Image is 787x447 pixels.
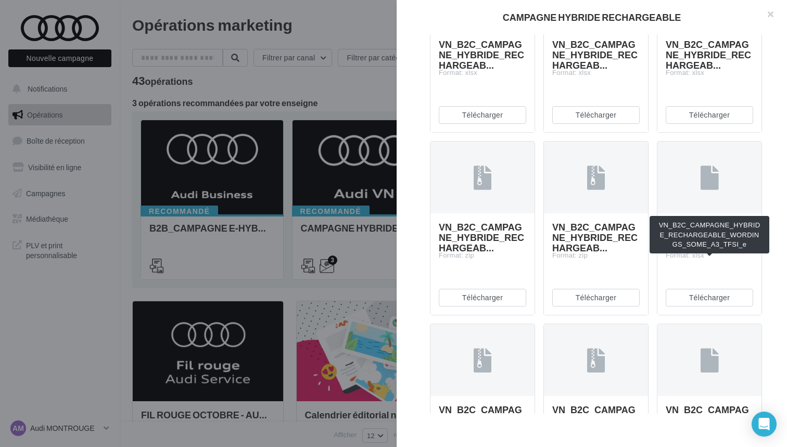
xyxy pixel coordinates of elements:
span: VN_B2C_CAMPAGNE_HYBRIDE_RECHARGEAB... [552,221,638,253]
div: VN_B2C_CAMPAGNE_HYBRIDE_RECHARGEABLE_WORDINGS_SOME_A3_TFSI_e [650,216,769,253]
div: Format: xlsx [552,68,640,78]
div: Format: xlsx [439,68,526,78]
div: Format: zip [439,251,526,260]
button: Télécharger [552,106,640,124]
button: Télécharger [666,106,753,124]
div: CAMPAGNE HYBRIDE RECHARGEABLE [413,12,770,22]
button: Télécharger [439,289,526,306]
div: Format: xlsx [666,251,753,260]
button: Télécharger [552,289,640,306]
span: VN_B2C_CAMPAGNE_HYBRIDE_RECHARGEAB... [552,404,638,436]
span: VN_B2C_CAMPAGNE_HYBRIDE_RECHARGEAB... [439,404,524,436]
div: Format: xlsx [666,68,753,78]
button: Télécharger [666,289,753,306]
button: Télécharger [439,106,526,124]
div: Open Intercom Messenger [752,412,777,437]
span: VN_B2C_CAMPAGNE_HYBRIDE_RECHARGEAB... [666,404,751,436]
div: Format: zip [552,251,640,260]
span: VN_B2C_CAMPAGNE_HYBRIDE_RECHARGEAB... [666,39,751,71]
span: VN_B2C_CAMPAGNE_HYBRIDE_RECHARGEAB... [439,221,524,253]
span: VN_B2C_CAMPAGNE_HYBRIDE_RECHARGEAB... [439,39,524,71]
span: VN_B2C_CAMPAGNE_HYBRIDE_RECHARGEAB... [552,39,638,71]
